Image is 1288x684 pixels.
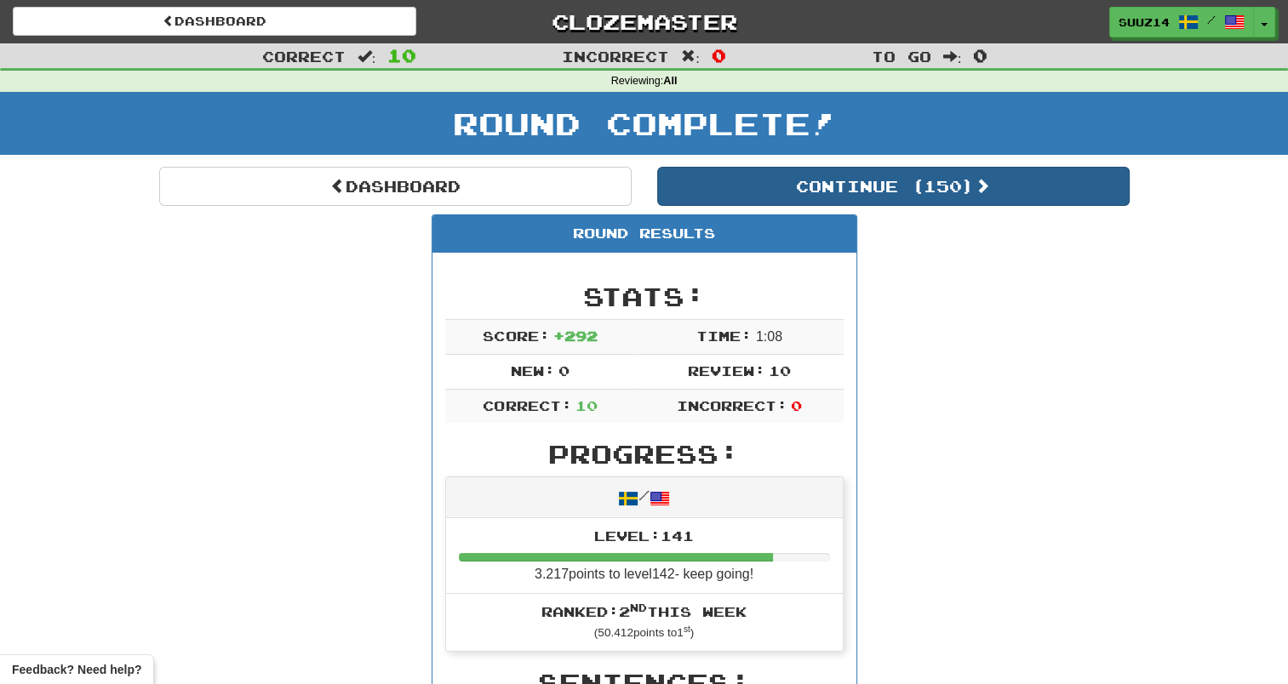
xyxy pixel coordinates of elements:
span: : [358,49,376,64]
span: 0 [973,45,987,66]
li: 3.217 points to level 142 - keep going! [446,518,843,595]
span: Level: 141 [594,527,694,544]
span: Incorrect: [677,397,787,413]
span: 0 [791,397,802,413]
small: ( 50.412 points to 1 ) [594,626,695,639]
span: 1 : 0 8 [756,329,782,344]
div: / [446,477,843,517]
span: Ranked: 2 this week [541,603,747,619]
h1: Round Complete! [6,106,1282,140]
span: : [681,49,700,64]
span: Suuz14 [1119,14,1170,30]
span: New: [511,362,555,379]
button: Continue (150) [657,167,1130,206]
span: Review: [688,362,765,379]
span: Open feedback widget [12,661,141,678]
span: To go [872,48,931,65]
span: + 292 [553,328,598,344]
h2: Stats: [445,282,844,311]
span: 10 [387,45,416,66]
a: Suuz14 / [1109,7,1254,37]
span: 0 [558,362,570,379]
span: 0 [712,45,726,66]
a: Clozemaster [442,7,845,37]
a: Dashboard [13,7,416,36]
h2: Progress: [445,440,844,468]
sup: nd [630,601,647,613]
span: 10 [575,397,598,413]
span: Score: [483,328,549,344]
sup: st [684,624,690,634]
span: : [943,49,962,64]
span: Incorrect [562,48,669,65]
span: Time: [696,328,752,344]
a: Dashboard [159,167,632,206]
span: Correct: [483,397,571,413]
span: Correct [262,48,346,65]
div: Round Results [432,215,856,253]
span: 10 [769,362,791,379]
span: / [1207,14,1216,26]
strong: All [663,75,677,87]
